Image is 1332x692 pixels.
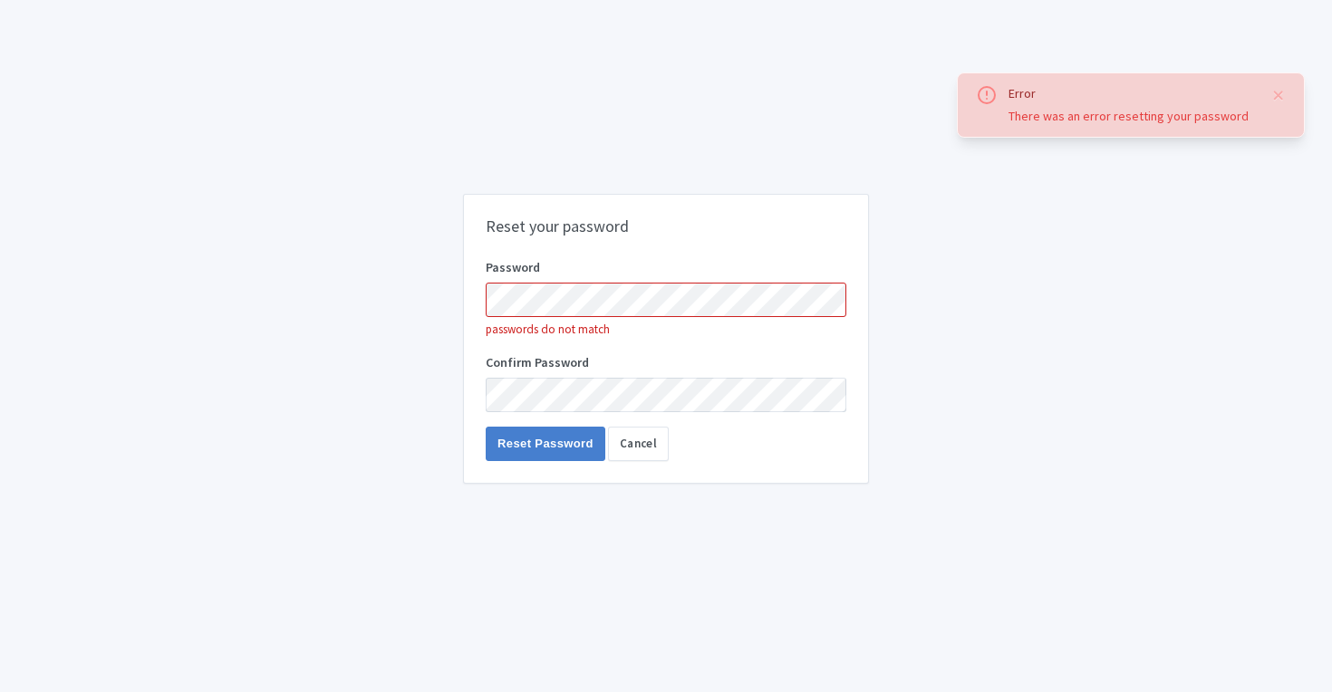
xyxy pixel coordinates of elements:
label: Confirm Password [486,353,846,372]
h2: Reset your password [486,216,846,236]
div: passwords do not match [486,321,846,339]
div: Error [1009,84,1257,103]
label: Password [486,258,846,277]
div: There was an error resetting your password [1009,107,1257,126]
input: Reset Password [486,427,605,461]
button: Close [1271,84,1286,106]
a: Cancel [608,427,669,461]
